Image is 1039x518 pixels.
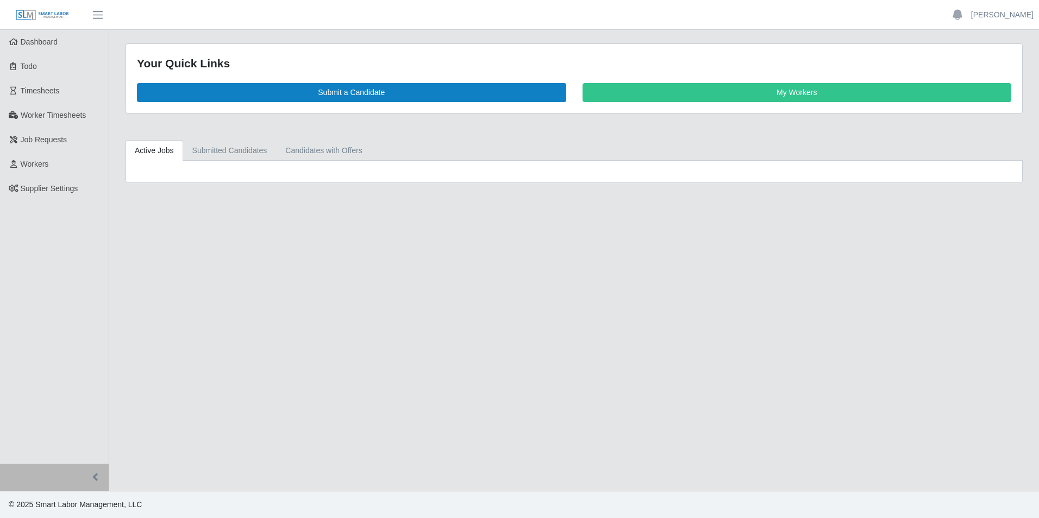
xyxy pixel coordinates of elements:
span: Todo [21,62,37,71]
span: © 2025 Smart Labor Management, LLC [9,500,142,509]
span: Supplier Settings [21,184,78,193]
img: SLM Logo [15,9,70,21]
span: Timesheets [21,86,60,95]
a: Active Jobs [126,140,183,161]
a: Candidates with Offers [276,140,371,161]
span: Workers [21,160,49,168]
span: Job Requests [21,135,67,144]
a: Submit a Candidate [137,83,566,102]
span: Worker Timesheets [21,111,86,119]
a: My Workers [583,83,1012,102]
a: [PERSON_NAME] [971,9,1034,21]
div: Your Quick Links [137,55,1011,72]
span: Dashboard [21,37,58,46]
a: Submitted Candidates [183,140,277,161]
